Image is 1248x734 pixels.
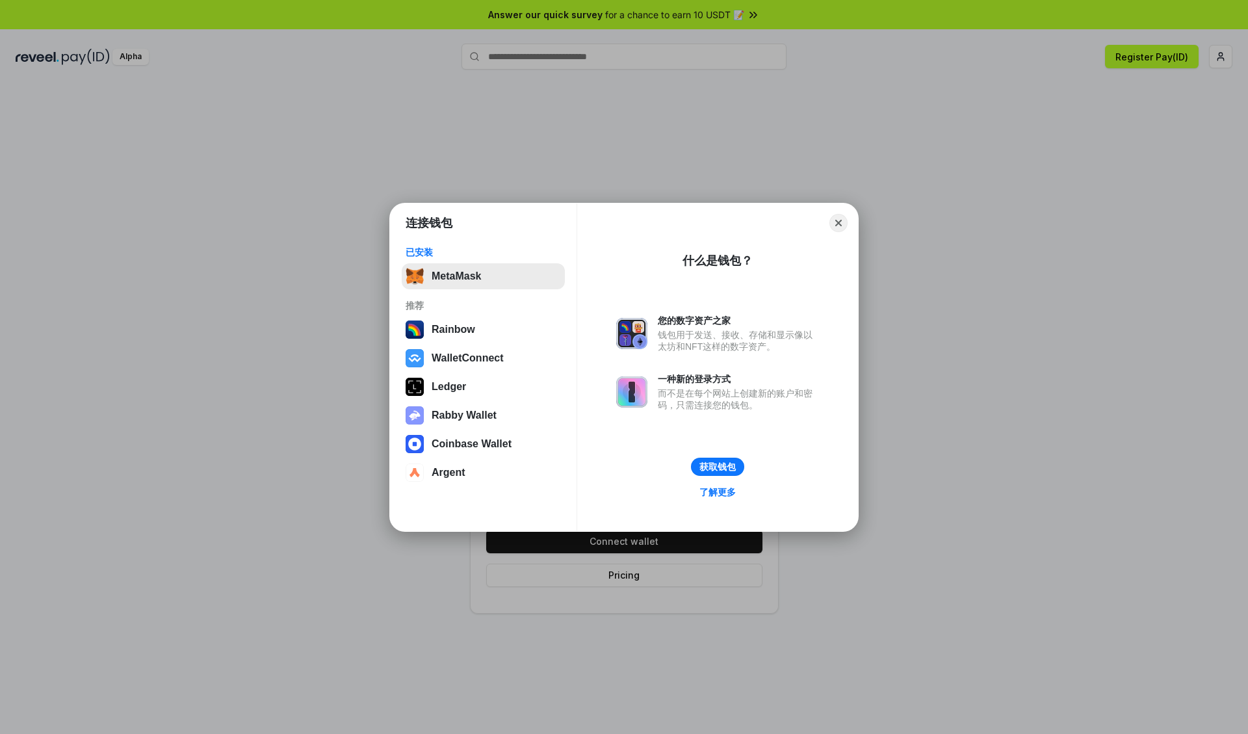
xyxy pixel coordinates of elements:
[402,345,565,371] button: WalletConnect
[692,484,744,501] a: 了解更多
[658,329,819,352] div: 钱包用于发送、接收、存储和显示像以太坊和NFT这样的数字资产。
[406,321,424,339] img: svg+xml,%3Csvg%20width%3D%22120%22%20height%3D%22120%22%20viewBox%3D%220%200%20120%20120%22%20fil...
[432,324,475,335] div: Rainbow
[658,373,819,385] div: 一种新的登录方式
[616,376,647,408] img: svg+xml,%3Csvg%20xmlns%3D%22http%3A%2F%2Fwww.w3.org%2F2000%2Fsvg%22%20fill%3D%22none%22%20viewBox...
[658,315,819,326] div: 您的数字资产之家
[432,410,497,421] div: Rabby Wallet
[691,458,744,476] button: 获取钱包
[406,267,424,285] img: svg+xml,%3Csvg%20fill%3D%22none%22%20height%3D%2233%22%20viewBox%3D%220%200%2035%2033%22%20width%...
[406,349,424,367] img: svg+xml,%3Csvg%20width%3D%2228%22%20height%3D%2228%22%20viewBox%3D%220%200%2028%2028%22%20fill%3D...
[432,467,465,478] div: Argent
[402,431,565,457] button: Coinbase Wallet
[402,374,565,400] button: Ledger
[432,438,512,450] div: Coinbase Wallet
[406,464,424,482] img: svg+xml,%3Csvg%20width%3D%2228%22%20height%3D%2228%22%20viewBox%3D%220%200%2028%2028%22%20fill%3D...
[402,263,565,289] button: MetaMask
[682,253,753,269] div: 什么是钱包？
[402,402,565,428] button: Rabby Wallet
[432,381,466,393] div: Ledger
[432,270,481,282] div: MetaMask
[616,318,647,349] img: svg+xml,%3Csvg%20xmlns%3D%22http%3A%2F%2Fwww.w3.org%2F2000%2Fsvg%22%20fill%3D%22none%22%20viewBox...
[829,214,848,232] button: Close
[699,461,736,473] div: 获取钱包
[432,352,504,364] div: WalletConnect
[699,486,736,498] div: 了解更多
[658,387,819,411] div: 而不是在每个网站上创建新的账户和密码，只需连接您的钱包。
[402,460,565,486] button: Argent
[406,435,424,453] img: svg+xml,%3Csvg%20width%3D%2228%22%20height%3D%2228%22%20viewBox%3D%220%200%2028%2028%22%20fill%3D...
[406,246,561,258] div: 已安装
[406,378,424,396] img: svg+xml,%3Csvg%20xmlns%3D%22http%3A%2F%2Fwww.w3.org%2F2000%2Fsvg%22%20width%3D%2228%22%20height%3...
[406,215,452,231] h1: 连接钱包
[406,300,561,311] div: 推荐
[402,317,565,343] button: Rainbow
[406,406,424,425] img: svg+xml,%3Csvg%20xmlns%3D%22http%3A%2F%2Fwww.w3.org%2F2000%2Fsvg%22%20fill%3D%22none%22%20viewBox...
